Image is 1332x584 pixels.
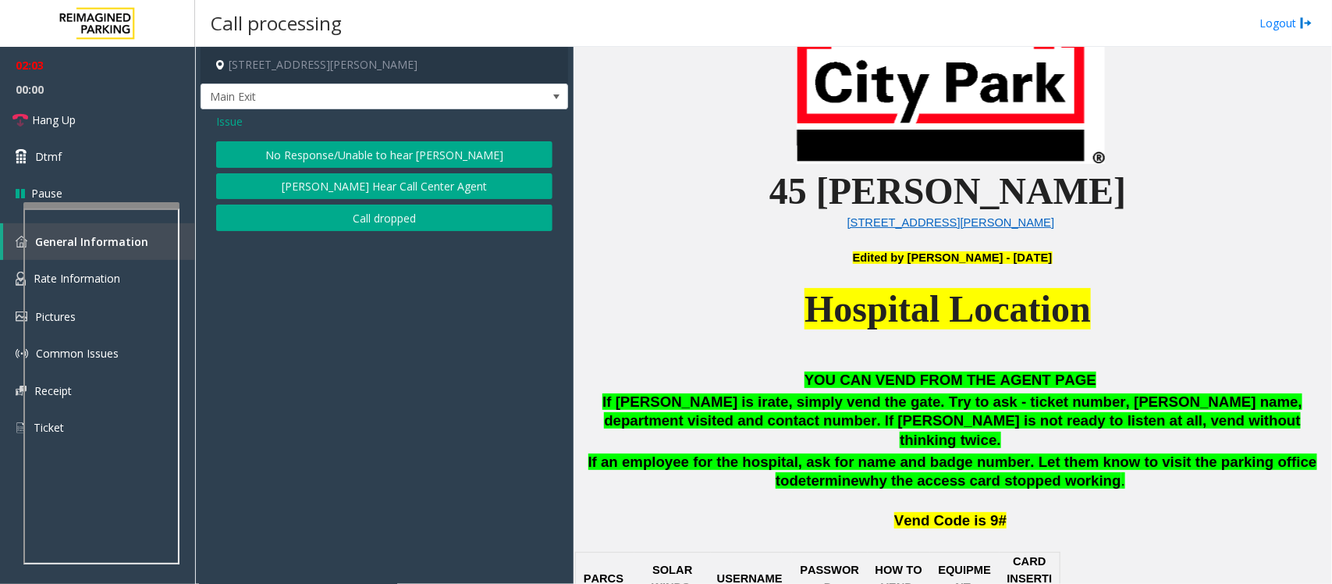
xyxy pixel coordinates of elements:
img: 'icon' [16,347,28,360]
img: 'icon' [16,421,26,435]
span: Hang Up [32,112,76,128]
span: 45 [PERSON_NAME] [769,170,1126,212]
span: why the access card stopped working [859,472,1121,489]
h4: [STREET_ADDRESS][PERSON_NAME] [201,47,568,84]
img: 'icon' [16,386,27,396]
button: Call dropped [216,205,552,231]
span: Hospital Location [805,288,1091,329]
a: Logout [1259,15,1312,31]
span: If [PERSON_NAME] is irate, simply vend the gate. Try to ask - ticket number, [PERSON_NAME] name, ... [602,393,1302,449]
span: Main Exit [201,84,494,109]
button: No Response/Unable to hear [PERSON_NAME] [216,141,552,168]
span: Dtmf [35,148,62,165]
span: Pause [31,185,62,201]
a: [STREET_ADDRESS][PERSON_NAME] [847,216,1055,229]
img: 'icon' [16,272,26,286]
span: If an employee for the hospital, ask for name and badge number. Let them know to visit the parkin... [588,454,1317,490]
span: determine [790,472,859,489]
img: 'icon' [16,312,27,322]
a: General Information [3,223,195,260]
span: Issue [216,113,243,130]
h3: Call processing [203,4,350,42]
span: YOU CAN VEND FROM THE AGENT PAGE [805,372,1096,388]
img: 'icon' [16,236,27,247]
img: logout [1300,15,1312,31]
span: Vend Code is 9# [894,512,1007,529]
b: Edited by [PERSON_NAME] - [DATE] [853,251,1053,264]
button: [PERSON_NAME] Hear Call Center Agent [216,173,552,200]
span: . [1121,472,1125,489]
